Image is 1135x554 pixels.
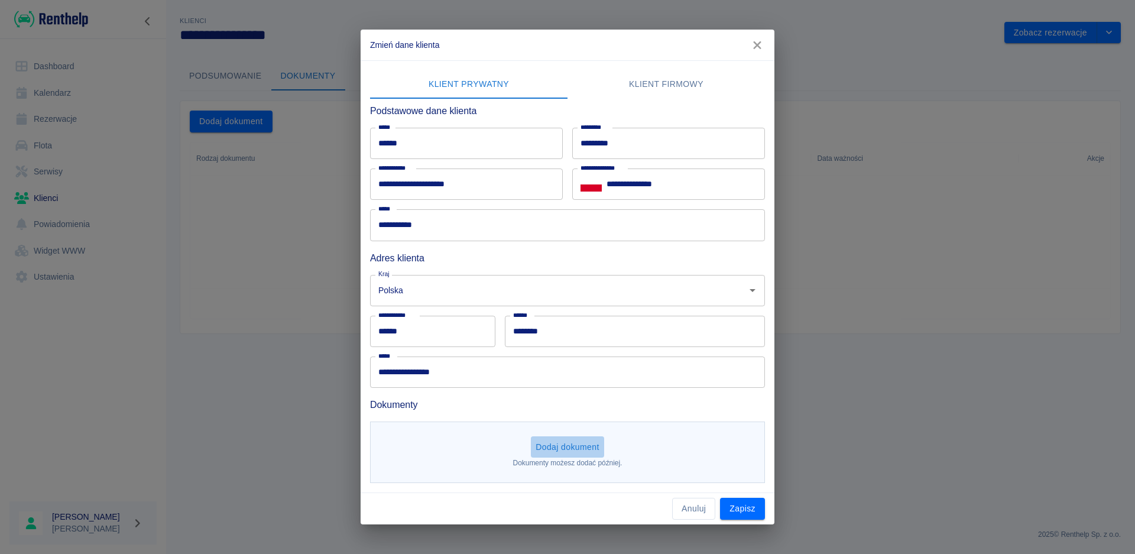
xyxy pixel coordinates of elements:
[672,498,715,520] button: Anuluj
[370,103,765,118] h6: Podstawowe dane klienta
[378,270,390,278] label: Kraj
[370,397,765,412] h6: Dokumenty
[744,282,761,299] button: Otwórz
[567,70,765,99] button: Klient firmowy
[361,30,774,60] h2: Zmień dane klienta
[370,70,765,99] div: lab API tabs example
[581,176,602,193] button: Select country
[720,498,765,520] button: Zapisz
[513,458,622,468] p: Dokumenty możesz dodać później.
[370,251,765,265] h6: Adres klienta
[370,70,567,99] button: Klient prywatny
[531,436,604,458] button: Dodaj dokument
